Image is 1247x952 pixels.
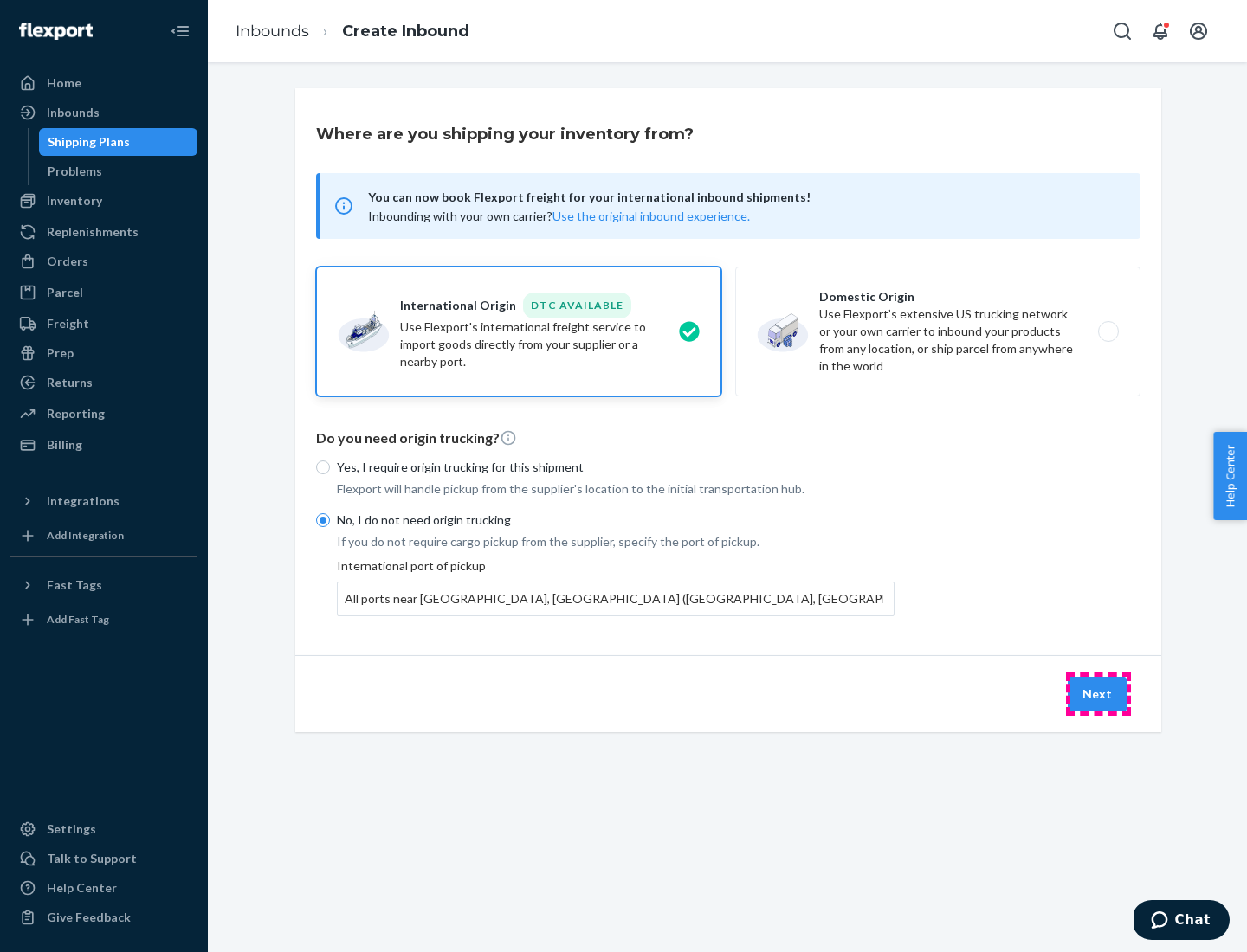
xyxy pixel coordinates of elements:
a: Create Inbound [342,22,469,41]
button: Use the original inbound experience. [552,208,750,225]
div: Prep [47,344,74,362]
span: You can now book Flexport freight for your international inbound shipments! [368,187,1120,208]
button: Give Feedback [10,904,197,931]
span: Inbounding with your own carrier? [368,209,750,223]
button: Open account menu [1181,14,1216,48]
div: Orders [47,253,88,270]
div: Help Center [47,879,117,897]
div: Reporting [47,405,105,422]
ol: breadcrumbs [222,6,483,57]
div: Freight [47,315,89,332]
div: Inbounds [47,104,100,121]
a: Freight [10,310,197,338]
div: Returns [47,374,93,391]
button: Fast Tags [10,571,197,599]
div: International port of pickup [337,557,895,616]
a: Home [10,69,197,97]
a: Help Center [10,874,197,902]
h3: Where are you shipping your inventory from? [316,123,694,145]
div: Parcel [47,284,83,301]
button: Close Navigation [163,14,197,48]
a: Orders [10,248,197,275]
a: Inbounds [236,22,309,41]
div: Add Fast Tag [47,612,109,627]
input: Yes, I require origin trucking for this shipment [316,460,330,474]
div: Add Integration [47,528,124,543]
iframe: Opens a widget where you can chat to one of our agents [1134,900,1230,943]
div: Replenishments [47,223,139,241]
a: Inventory [10,187,197,215]
a: Shipping Plans [39,128,198,156]
a: Problems [39,158,198,185]
div: Inventory [47,192,102,209]
div: Settings [47,820,96,838]
div: Problems [48,163,102,180]
button: Help Center [1213,432,1247,520]
p: Do you need origin trucking? [316,428,1140,448]
a: Billing [10,431,197,459]
a: Add Fast Tag [10,606,197,634]
input: No, I do not need origin trucking [316,513,330,527]
button: Talk to Support [10,845,197,872]
p: Flexport will handle pickup from the supplier's location to the initial transportation hub. [337,480,895,498]
div: Billing [47,436,82,453]
a: Parcel [10,279,197,306]
a: Reporting [10,400,197,428]
a: Inbounds [10,99,197,126]
button: Next [1068,677,1127,711]
p: Yes, I require origin trucking for this shipment [337,459,895,476]
div: Give Feedback [47,909,131,926]
div: Integrations [47,492,120,510]
a: Add Integration [10,522,197,550]
a: Replenishments [10,218,197,246]
button: Open Search Box [1105,14,1140,48]
button: Integrations [10,487,197,515]
div: Talk to Support [47,850,137,867]
div: Shipping Plans [48,133,130,151]
button: Open notifications [1143,14,1178,48]
a: Settings [10,815,197,843]
div: Home [47,74,81,92]
a: Returns [10,369,197,396]
p: No, I do not need origin trucking [337,511,895,529]
div: Fast Tags [47,576,102,594]
p: If you do not require cargo pickup from the supplier, specify the port of pickup. [337,533,895,550]
a: Prep [10,339,197,367]
img: Flexport logo [19,23,93,40]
